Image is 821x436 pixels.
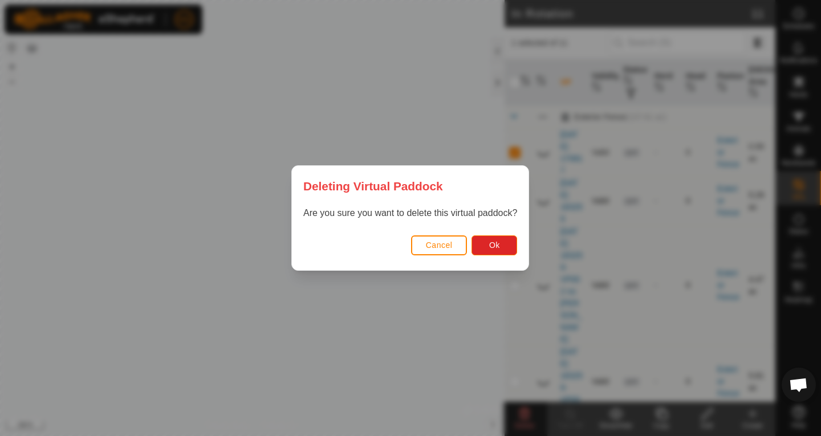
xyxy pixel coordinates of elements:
p: Are you sure you want to delete this virtual paddock? [303,206,517,220]
span: Deleting Virtual Paddock [303,177,443,195]
button: Cancel [411,235,468,255]
span: Ok [489,241,500,250]
button: Ok [472,235,518,255]
span: Cancel [426,241,453,250]
div: Open chat [782,368,816,402]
